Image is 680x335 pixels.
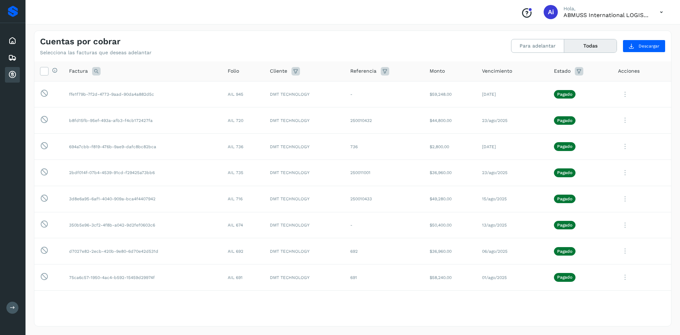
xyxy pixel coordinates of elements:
td: $44,800.00 [424,107,476,134]
td: 694a7cbb-f819-476b-9ae9-dafc8bc82bca [63,134,222,160]
div: Embarques [5,50,20,66]
td: $58,240.00 [424,264,476,291]
td: AIL 692 [222,238,265,264]
td: AIL 691 [222,264,265,291]
p: Pagado [557,92,572,97]
td: 250011001 [345,160,424,186]
p: Pagado [557,275,572,280]
p: Pagado [557,249,572,254]
td: 13/ago/2025 [476,212,548,238]
span: Acciones [618,67,640,75]
td: DMT TECHNOLOGY [264,160,345,186]
span: Descargar [639,43,659,49]
button: Descargar [623,40,665,52]
td: AIL 716 [222,186,265,212]
td: 736 [345,134,424,160]
td: 15/ago/2025 [476,186,548,212]
td: AIL 674 [222,212,265,238]
td: 75ca6c57-1950-4ac4-b592-15459d29974f [63,264,222,291]
td: DMT TECHNOLOGY [264,212,345,238]
td: 3d8e6a95-6af1-4040-909a-bca4f4407942 [63,186,222,212]
button: Todas [564,39,617,52]
h4: Cuentas por cobrar [40,37,120,47]
td: d7027e82-2ecb-420b-9e80-6d70e42d531d [63,238,222,264]
td: b8fd15fb-95ef-493a-afb3-f4cb172427fa [63,107,222,134]
td: $36,960.00 [424,160,476,186]
td: $59,248.00 [424,81,476,107]
td: $2,800.00 [424,134,476,160]
td: - [345,81,424,107]
td: [DATE] [476,134,548,160]
p: Hola, [563,6,648,12]
td: DMT TECHNOLOGY [264,134,345,160]
td: AIL 720 [222,107,265,134]
td: DMT TECHNOLOGY [264,107,345,134]
td: DMT TECHNOLOGY [264,81,345,107]
td: 23/ago/2025 [476,160,548,186]
td: 06/ago/2025 [476,238,548,264]
td: DMT TECHNOLOGY [264,186,345,212]
p: Pagado [557,223,572,228]
span: Cliente [270,67,287,75]
td: AIL 945 [222,81,265,107]
div: Cuentas por cobrar [5,67,20,83]
td: - [345,212,424,238]
p: Pagado [557,144,572,149]
td: 2bdf014f-07b4-4539-91cd-f29425a73bb6 [63,160,222,186]
td: 692 [345,238,424,264]
p: ABMUSS international LOGISTICS [563,12,648,18]
p: Pagado [557,118,572,123]
p: Selecciona las facturas que deseas adelantar [40,50,152,56]
p: Pagado [557,170,572,175]
td: AIL 735 [222,160,265,186]
p: Pagado [557,196,572,201]
span: Estado [554,67,571,75]
td: 350b5e96-3cf2-4f8b-a042-9d2fef0603c6 [63,212,222,238]
span: Vencimiento [482,67,512,75]
td: $50,400.00 [424,212,476,238]
td: [DATE] [476,81,548,107]
div: Inicio [5,33,20,49]
td: 250010432 [345,107,424,134]
td: AIL 736 [222,134,265,160]
td: DMT TECHNOLOGY [264,264,345,291]
span: Factura [69,67,88,75]
span: Referencia [350,67,376,75]
td: $36,960.00 [424,238,476,264]
td: DMT TECHNOLOGY [264,290,345,317]
td: DMT TECHNOLOGY [264,238,345,264]
span: Folio [228,67,239,75]
td: 23/ago/2025 [476,107,548,134]
td: 250010433 [345,186,424,212]
td: $49,280.00 [424,186,476,212]
span: Monto [430,67,445,75]
td: $58,240.00 [424,290,476,317]
td: AIL 690 [222,290,265,317]
td: 01/ago/2025 [476,264,548,291]
td: 01/ago/2025 [476,290,548,317]
td: 691 [345,264,424,291]
td: 22b28db1-6af5-478f-85eb-78cadf9d8fa0 [63,290,222,317]
td: 690 [345,290,424,317]
button: Para adelantar [511,39,564,52]
td: ffe1f79b-7f2d-4773-9aad-90da4a882d5c [63,81,222,107]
